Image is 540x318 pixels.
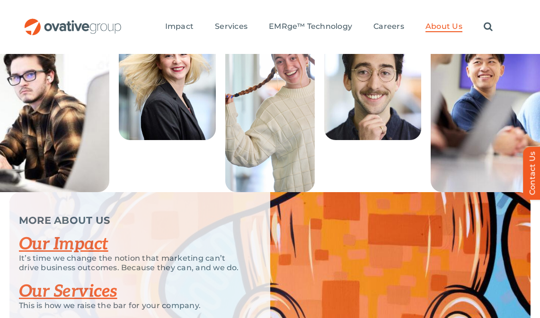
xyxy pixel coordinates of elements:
a: Services [215,22,248,32]
a: OG_Full_horizontal_RGB [24,18,122,26]
a: Search [484,22,493,32]
nav: Menu [165,12,493,42]
img: About Us – Bottom Collage 9 [324,26,421,140]
a: Impact [165,22,194,32]
a: Careers [373,22,404,32]
p: MORE ABOUT US [19,216,247,225]
span: Careers [373,22,404,31]
p: This is how we raise the bar for your company. [19,301,247,310]
span: About Us [425,22,462,31]
span: EMRge™ Technology [269,22,352,31]
img: About Us – Bottom Collage 7 [119,26,216,140]
a: About Us [425,22,462,32]
span: Services [215,22,248,31]
span: Impact [165,22,194,31]
a: EMRge™ Technology [269,22,352,32]
a: Our Services [19,281,117,302]
p: It’s time we change the notion that marketing can’t drive business outcomes. Because they can, an... [19,254,247,273]
a: Our Impact [19,234,108,255]
img: About Us – Bottom Collage 8 [225,26,314,192]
